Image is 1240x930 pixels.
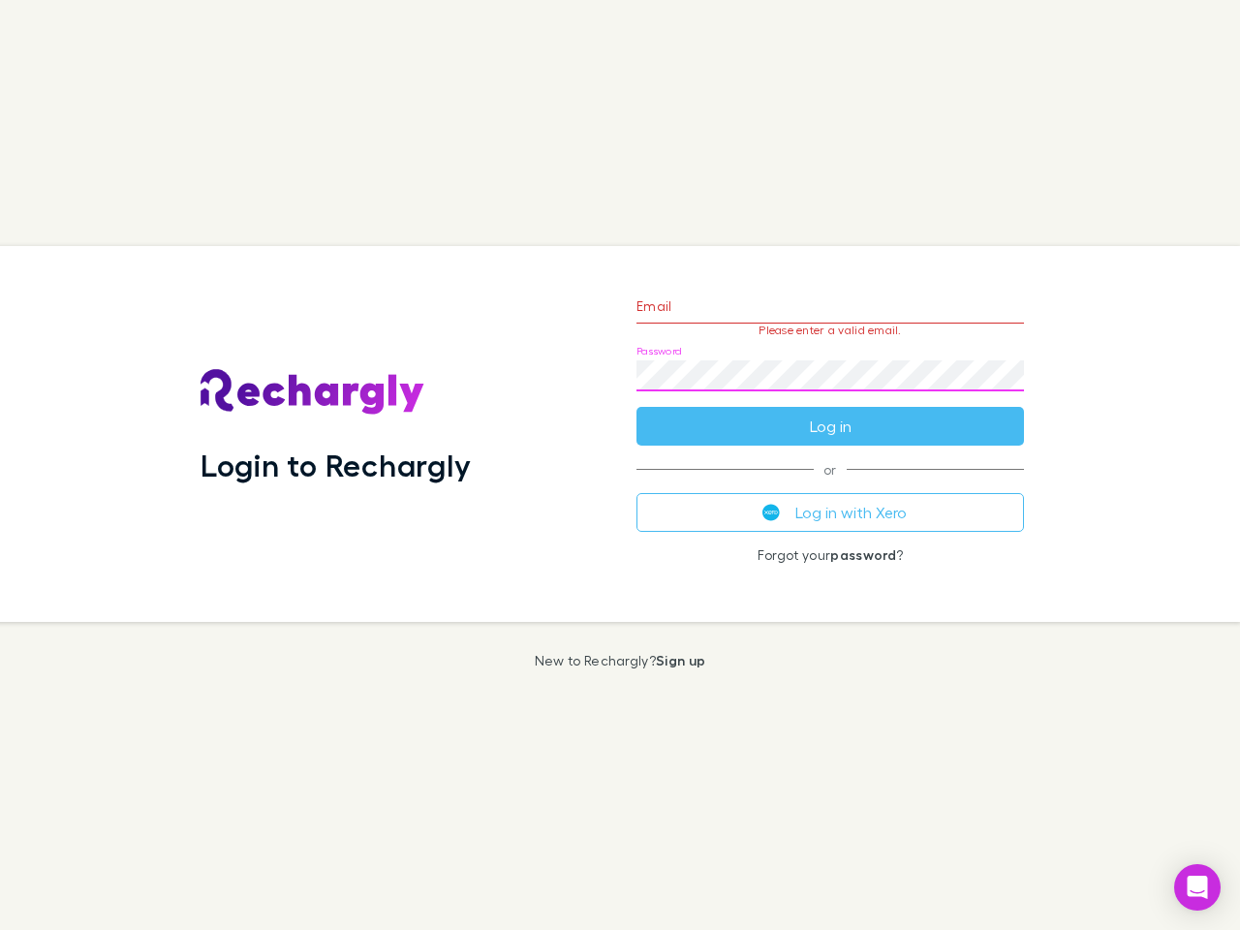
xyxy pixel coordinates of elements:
[830,546,896,563] a: password
[636,493,1024,532] button: Log in with Xero
[636,324,1024,337] p: Please enter a valid email.
[201,447,471,483] h1: Login to Rechargly
[762,504,780,521] img: Xero's logo
[636,344,682,358] label: Password
[201,369,425,416] img: Rechargly's Logo
[656,652,705,668] a: Sign up
[636,469,1024,470] span: or
[636,547,1024,563] p: Forgot your ?
[1174,864,1221,911] div: Open Intercom Messenger
[636,407,1024,446] button: Log in
[535,653,706,668] p: New to Rechargly?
